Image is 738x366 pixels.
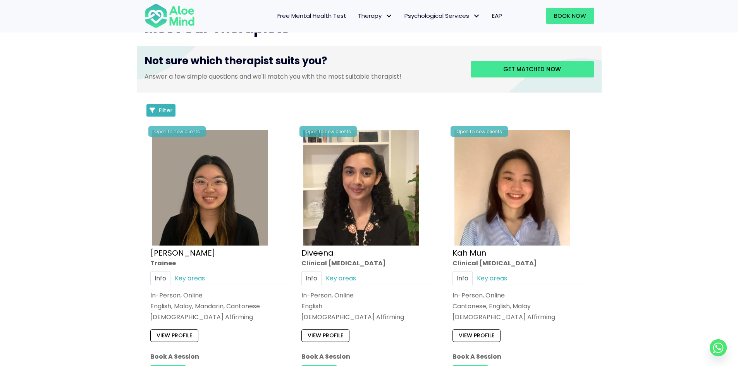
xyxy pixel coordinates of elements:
[272,8,352,24] a: Free Mental Health Test
[301,291,437,300] div: In-Person, Online
[150,271,170,285] a: Info
[452,302,588,311] p: Cantonese, English, Malay
[145,19,289,38] span: Meet Our Therapists
[358,12,393,20] span: Therapy
[205,8,508,24] nav: Menu
[452,329,501,342] a: View profile
[152,130,268,246] img: Profile – Xin Yi
[384,10,395,22] span: Therapy: submenu
[452,313,588,321] div: [DEMOGRAPHIC_DATA] Affirming
[150,329,198,342] a: View profile
[150,291,286,300] div: In-Person, Online
[454,130,570,246] img: Kah Mun-profile-crop-300×300
[301,302,437,311] p: English
[150,352,286,361] p: Book A Session
[145,3,195,29] img: Aloe mind Logo
[277,12,346,20] span: Free Mental Health Test
[452,247,486,258] a: Kah Mun
[301,258,437,267] div: Clinical [MEDICAL_DATA]
[299,126,357,137] div: Open to new clients
[322,271,360,285] a: Key areas
[150,258,286,267] div: Trainee
[492,12,502,20] span: EAP
[301,313,437,321] div: [DEMOGRAPHIC_DATA] Affirming
[404,12,480,20] span: Psychological Services
[473,271,511,285] a: Key areas
[150,302,286,311] p: English, Malay, Mandarin, Cantonese
[148,126,206,137] div: Open to new clients
[301,247,334,258] a: Diveena
[301,329,349,342] a: View profile
[301,352,437,361] p: Book A Session
[145,72,459,81] p: Answer a few simple questions and we'll match you with the most suitable therapist!
[399,8,486,24] a: Psychological ServicesPsychological Services: submenu
[471,61,594,77] a: Get matched now
[451,126,508,137] div: Open to new clients
[352,8,399,24] a: TherapyTherapy: submenu
[471,10,482,22] span: Psychological Services: submenu
[452,291,588,300] div: In-Person, Online
[554,12,586,20] span: Book Now
[159,106,172,114] span: Filter
[546,8,594,24] a: Book Now
[150,247,215,258] a: [PERSON_NAME]
[486,8,508,24] a: EAP
[452,352,588,361] p: Book A Session
[452,258,588,267] div: Clinical [MEDICAL_DATA]
[146,104,176,117] button: Filter Listings
[145,54,459,72] h3: Not sure which therapist suits you?
[303,130,419,246] img: IMG_1660 – Diveena Nair
[452,271,473,285] a: Info
[170,271,209,285] a: Key areas
[503,65,561,73] span: Get matched now
[301,271,322,285] a: Info
[710,339,727,356] a: Whatsapp
[150,313,286,321] div: [DEMOGRAPHIC_DATA] Affirming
